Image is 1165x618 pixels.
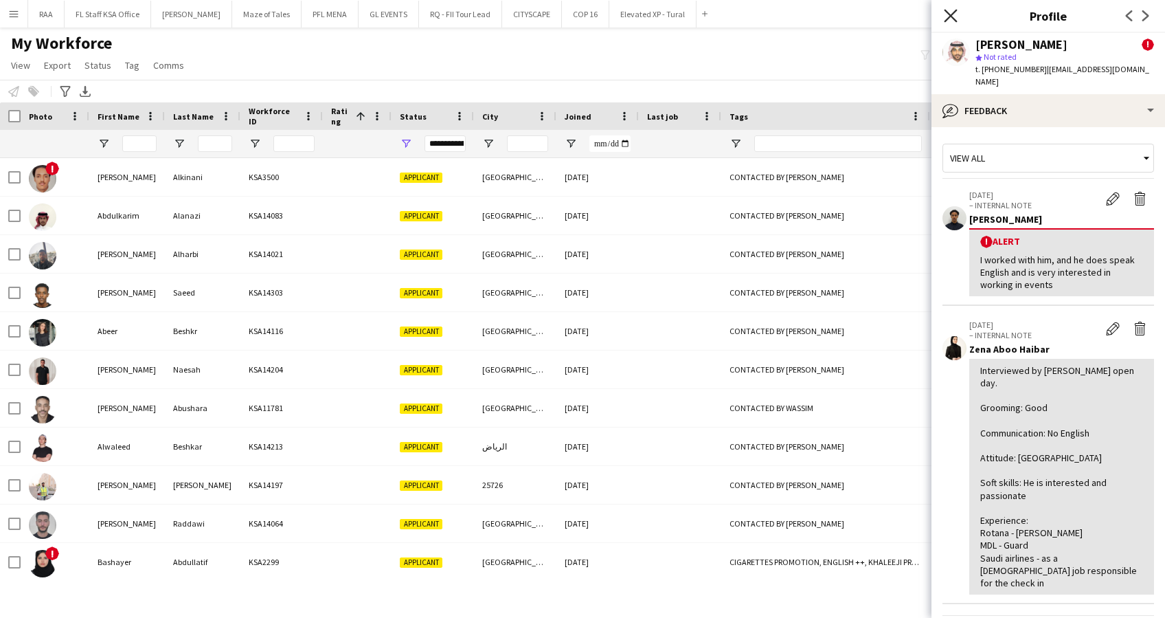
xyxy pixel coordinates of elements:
[930,158,1019,196] div: 0
[980,236,993,248] span: !
[240,197,323,234] div: KSA14083
[29,473,56,500] img: Azeemuddin Mohammed
[482,111,498,122] span: City
[721,428,930,465] div: CONTACTED BY [PERSON_NAME]
[89,466,165,504] div: [PERSON_NAME]
[98,137,110,150] button: Open Filter Menu
[45,162,59,175] span: !
[400,250,442,260] span: Applicant
[969,320,1099,330] p: [DATE]
[930,466,1019,504] div: 0
[165,197,240,234] div: Alanazi
[721,312,930,350] div: CONTACTED BY [PERSON_NAME]
[153,59,184,71] span: Comms
[729,137,742,150] button: Open Filter Menu
[240,158,323,196] div: KSA3500
[29,550,56,577] img: Bashayer Abdullatif
[77,83,93,100] app-action-btn: Export XLSX
[729,111,748,122] span: Tags
[556,428,639,465] div: [DATE]
[84,59,111,71] span: Status
[38,56,76,74] a: Export
[29,357,56,385] img: Ahmad Naesah
[474,505,556,542] div: [GEOGRAPHIC_DATA]
[400,111,427,122] span: Status
[969,330,1099,340] p: – INTERNAL NOTE
[950,152,985,164] span: View all
[930,389,1019,427] div: 0
[400,558,442,568] span: Applicant
[930,505,1019,542] div: 0
[400,327,442,337] span: Applicant
[29,203,56,231] img: Abdulkarim Alanazi
[930,197,1019,234] div: 0
[754,135,922,152] input: Tags Filter Input
[29,511,56,539] img: Bakr Raddawi
[89,543,165,581] div: Bashayer
[556,543,639,581] div: [DATE]
[419,1,502,27] button: RQ - FII Tour Lead
[98,111,139,122] span: First Name
[721,389,930,427] div: CONTACTED BY WASSIM
[165,428,240,465] div: Beshkar
[1142,38,1154,51] span: !
[400,481,442,491] span: Applicant
[29,396,56,423] img: Ali Abushara
[273,135,315,152] input: Workforce ID Filter Input
[89,351,165,388] div: [PERSON_NAME]
[474,389,556,427] div: [GEOGRAPHIC_DATA]
[173,137,185,150] button: Open Filter Menu
[975,64,1149,87] span: | [EMAIL_ADDRESS][DOMAIN_NAME]
[556,505,639,542] div: [DATE]
[931,94,1165,127] div: Feedback
[331,106,350,126] span: Rating
[980,364,1143,590] div: Interviewed by [PERSON_NAME] open day. Grooming: Good Communication: No English Attitude: [GEOGRA...
[556,274,639,311] div: [DATE]
[930,312,1019,350] div: 0
[240,274,323,311] div: KSA14303
[721,466,930,504] div: CONTACTED BY [PERSON_NAME]
[44,59,71,71] span: Export
[980,235,1143,248] div: Alert
[89,505,165,542] div: [PERSON_NAME]
[165,505,240,542] div: Raddawi
[249,137,261,150] button: Open Filter Menu
[969,343,1154,355] div: Zena Aboo Haibar
[173,111,214,122] span: Last Name
[975,38,1067,51] div: [PERSON_NAME]
[11,33,112,54] span: My Workforce
[240,351,323,388] div: KSA14204
[609,1,697,27] button: Elevated XP - Tural
[122,135,157,152] input: First Name Filter Input
[89,312,165,350] div: Abeer
[474,274,556,311] div: [GEOGRAPHIC_DATA]
[151,1,232,27] button: [PERSON_NAME]
[29,434,56,462] img: Alwaleed Beshkar
[240,235,323,273] div: KSA14021
[647,111,678,122] span: Last job
[400,404,442,414] span: Applicant
[565,137,577,150] button: Open Filter Menu
[400,442,442,452] span: Applicant
[240,312,323,350] div: KSA14116
[89,197,165,234] div: Abdulkarim
[29,280,56,308] img: Abdurahman Saeed
[930,543,1019,581] div: 0
[930,351,1019,388] div: 0
[931,7,1165,25] h3: Profile
[556,158,639,196] div: [DATE]
[240,505,323,542] div: KSA14064
[165,158,240,196] div: Alkinani
[721,197,930,234] div: CONTACTED BY [PERSON_NAME]
[556,466,639,504] div: [DATE]
[249,106,298,126] span: Workforce ID
[556,235,639,273] div: [DATE]
[721,235,930,273] div: CONTACTED BY [PERSON_NAME]
[125,59,139,71] span: Tag
[930,274,1019,311] div: 0
[502,1,562,27] button: CITYSCAPE
[45,547,59,560] span: !
[5,56,36,74] a: View
[232,1,302,27] button: Maze of Tales
[721,543,930,581] div: CIGARETTES PROMOTION, ENGLISH ++, KHALEEJI PROFILE, TOP PROMOTER, TOP [PERSON_NAME]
